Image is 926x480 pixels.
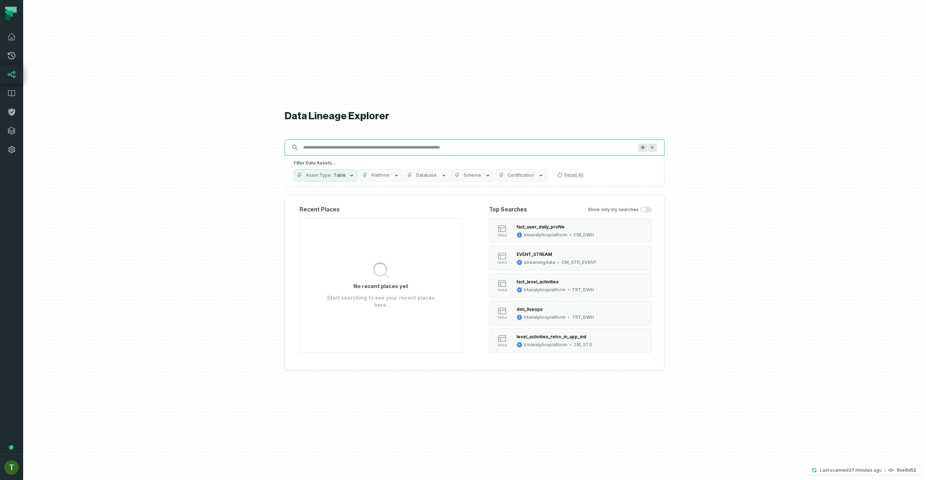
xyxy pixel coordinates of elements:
[849,467,882,473] relative-time: Aug 12, 2025, 4:00 PM GMT+3
[897,468,916,472] h4: 9ce9d52
[638,143,647,152] span: Press ⌘ + K to focus the search bar
[648,143,657,152] span: Press ⌘ + K to focus the search bar
[285,110,664,123] h1: Data Lineage Explorer
[820,467,882,474] p: Last scanned
[4,460,19,475] img: avatar of Tomer Galun
[8,444,14,451] div: Tooltip anchor
[807,466,921,475] button: Last scanned[DATE] 4:00:51 PM9ce9d52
